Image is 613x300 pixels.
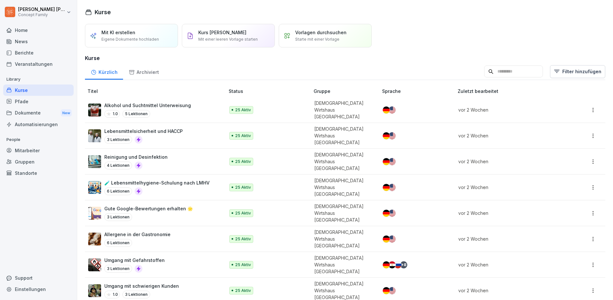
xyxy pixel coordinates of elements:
[3,25,74,36] a: Home
[389,235,396,243] img: us.svg
[88,155,101,168] img: hqs2rtymb8uaablm631q6ifx.png
[3,156,74,167] a: Gruppen
[104,205,193,212] p: Gute Google-Bewertungen erhalten 🌟
[88,258,101,271] img: ro33qf0i8ndaw7nkfv0stvse.png
[458,158,560,165] p: vor 2 Wochen
[3,96,74,107] a: Pfade
[389,184,396,191] img: us.svg
[88,207,101,220] img: iwscqm9zjbdjlq9atufjsuwv.png
[389,210,396,217] img: us.svg
[3,167,74,179] a: Standorte
[295,36,339,42] p: Starte mit einer Vorlage
[3,74,74,85] p: Library
[3,36,74,47] a: News
[3,119,74,130] div: Automatisierungen
[229,88,311,95] p: Status
[104,265,132,273] p: 3 Lektionen
[3,47,74,58] a: Berichte
[383,261,390,268] img: de.svg
[314,100,372,120] p: [DEMOGRAPHIC_DATA] Wirtshaus [GEOGRAPHIC_DATA]
[3,284,74,295] div: Einstellungen
[314,177,372,197] p: [DEMOGRAPHIC_DATA] Wirtshaus [GEOGRAPHIC_DATA]
[85,63,123,80] a: Kürzlich
[198,36,258,42] p: Mit einer leeren Vorlage starten
[235,288,251,294] p: 25 Aktiv
[104,283,179,289] p: Umgang mit schwierigen Kunden
[389,158,396,165] img: us.svg
[235,133,251,139] p: 25 Aktiv
[101,36,159,42] p: Eigene Dokumente hochladen
[104,231,171,238] p: Allergene in der Gastronomie
[104,179,210,186] p: 🧪 Lebensmittelhygiene-Schulung nach LMHV
[383,132,390,139] img: de.svg
[383,106,390,114] img: de.svg
[314,151,372,172] p: [DEMOGRAPHIC_DATA] Wirtshaus [GEOGRAPHIC_DATA]
[389,106,396,114] img: us.svg
[383,158,390,165] img: de.svg
[95,8,111,16] h1: Kurse
[88,129,101,142] img: np8timnq3qj8z7jdjwtlli73.png
[88,181,101,194] img: h7jpezukfv8pwd1f3ia36uzh.png
[122,110,150,118] p: 5 Lektionen
[383,210,390,217] img: de.svg
[88,104,101,116] img: r9f294wq4cndzvq6mzt1bbrd.png
[104,154,168,160] p: Reinigung und Desinfektion
[61,109,72,117] div: New
[314,88,379,95] p: Gruppe
[235,210,251,216] p: 25 Aktiv
[18,7,65,12] p: [PERSON_NAME] [PERSON_NAME]
[3,272,74,284] div: Support
[104,239,132,247] p: 6 Lektionen
[104,213,132,221] p: 3 Lektionen
[314,125,372,146] p: [DEMOGRAPHIC_DATA] Wirtshaus [GEOGRAPHIC_DATA]
[101,29,135,36] p: Mit KI erstellen
[458,210,560,216] p: vor 2 Wochen
[235,262,251,268] p: 25 Aktiv
[458,132,560,139] p: vor 2 Wochen
[123,63,164,80] a: Archiviert
[389,261,396,268] img: eg.svg
[458,235,560,242] p: vor 2 Wochen
[235,159,251,165] p: 25 Aktiv
[104,128,183,135] p: Lebensmittelsicherheit und HACCP
[104,257,165,264] p: Umgang mit Gefahrstoffen
[314,203,372,223] p: [DEMOGRAPHIC_DATA] Wirtshaus [GEOGRAPHIC_DATA]
[458,287,560,294] p: vor 2 Wochen
[458,106,560,113] p: vor 2 Wochen
[122,291,150,298] p: 3 Lektionen
[3,85,74,96] a: Kurse
[88,233,101,245] img: q9ka5lds5r8z6j6e6z37df34.png
[550,65,605,78] button: Filter hinzufügen
[235,107,251,113] p: 25 Aktiv
[113,111,118,117] p: 1.0
[394,261,401,268] img: ru.svg
[3,145,74,156] a: Mitarbeiter
[383,287,390,294] img: de.svg
[235,236,251,242] p: 25 Aktiv
[88,88,226,95] p: Titel
[104,102,191,109] p: Alkohol und Suchtmittel Unterweisung
[458,261,560,268] p: vor 2 Wochen
[235,185,251,190] p: 25 Aktiv
[113,292,118,297] p: 1.0
[383,184,390,191] img: de.svg
[389,132,396,139] img: us.svg
[3,107,74,119] div: Dokumente
[198,29,246,36] p: Kurs [PERSON_NAME]
[3,135,74,145] p: People
[295,29,347,36] p: Vorlagen durchsuchen
[85,54,605,62] h3: Kurse
[3,58,74,70] a: Veranstaltungen
[314,255,372,275] p: [DEMOGRAPHIC_DATA] Wirtshaus [GEOGRAPHIC_DATA]
[382,88,455,95] p: Sprache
